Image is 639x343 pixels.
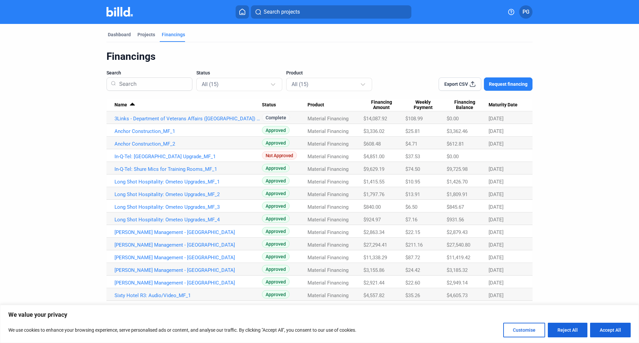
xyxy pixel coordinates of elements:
[447,116,459,122] span: $0.00
[308,116,348,122] span: Material Financing
[447,267,468,273] span: $3,185.32
[202,81,219,87] mat-select-trigger: All (15)
[405,166,420,172] span: $74.50
[363,217,381,223] span: $924.97
[262,240,290,248] span: Approved
[405,128,420,134] span: $25.81
[308,128,348,134] span: Material Financing
[363,255,387,261] span: $11,338.29
[405,99,447,111] div: Weekly Payment
[114,166,262,172] a: In-Q-Tel: Shure Mics for Training Rooms_MF_1
[262,290,290,298] span: Approved
[308,102,364,108] div: Product
[114,229,262,235] a: [PERSON_NAME] Management - [GEOGRAPHIC_DATA]
[447,128,468,134] span: $3,362.46
[363,166,384,172] span: $9,629.19
[308,280,348,286] span: Material Financing
[308,255,348,261] span: Material Financing
[489,179,504,185] span: [DATE]
[106,50,532,63] div: Financings
[262,151,297,160] span: Not Approved
[405,154,420,160] span: $37.53
[262,214,290,223] span: Approved
[262,176,290,185] span: Approved
[264,8,300,16] span: Search projects
[489,81,528,87] span: Request financing
[447,204,464,210] span: $845.67
[405,179,420,185] span: $10.95
[114,141,262,147] a: Anchor Construction_MF_2
[114,154,262,160] a: In-Q-Tel: [GEOGRAPHIC_DATA] Upgrade_MF_1
[489,204,504,210] span: [DATE]
[308,154,348,160] span: Material Financing
[114,255,262,261] a: [PERSON_NAME] Management - [GEOGRAPHIC_DATA]
[489,292,504,298] span: [DATE]
[489,280,504,286] span: [DATE]
[114,102,262,108] div: Name
[106,69,121,76] span: Search
[489,255,504,261] span: [DATE]
[116,75,188,93] input: Search
[363,267,384,273] span: $3,155.86
[114,242,262,248] a: [PERSON_NAME] Management - [GEOGRAPHIC_DATA]
[447,166,468,172] span: $9,725.98
[447,191,468,197] span: $1,809.91
[262,278,290,286] span: Approved
[405,191,420,197] span: $13.91
[489,229,504,235] span: [DATE]
[114,179,262,185] a: Long Shot Hospitality: Ometeo Upgrades_MF_1
[363,242,387,248] span: $27,294.41
[114,128,262,134] a: Anchor Construction_MF_1
[162,31,185,38] div: Financings
[447,280,468,286] span: $2,949.14
[489,102,525,108] div: Maturity Date
[114,267,262,273] a: [PERSON_NAME] Management - [GEOGRAPHIC_DATA]
[489,217,504,223] span: [DATE]
[447,229,468,235] span: $2,879.43
[308,204,348,210] span: Material Financing
[489,267,504,273] span: [DATE]
[489,116,504,122] span: [DATE]
[489,141,504,147] span: [DATE]
[447,217,464,223] span: $931.56
[114,280,262,286] a: [PERSON_NAME] Management - [GEOGRAPHIC_DATA]
[447,154,459,160] span: $0.00
[262,139,290,147] span: Approved
[405,229,420,235] span: $22.15
[308,179,348,185] span: Material Financing
[262,102,276,108] span: Status
[308,102,324,108] span: Product
[519,5,532,19] button: PG
[447,141,464,147] span: $612.81
[489,102,518,108] span: Maturity Date
[363,128,384,134] span: $3,336.02
[447,292,468,298] span: $4,605.73
[286,69,303,76] span: Product
[363,191,384,197] span: $1,797.76
[251,5,411,19] button: Search projects
[363,99,399,111] span: Financing Amount
[262,102,308,108] div: Status
[363,116,387,122] span: $14,087.92
[196,69,210,76] span: Status
[444,81,468,87] span: Export CSV
[447,242,470,248] span: $27,540.80
[523,8,530,16] span: PG
[447,99,483,111] span: Financing Balance
[405,204,417,210] span: $6.50
[262,265,290,273] span: Approved
[405,280,420,286] span: $22.60
[292,81,309,87] mat-select-trigger: All (15)
[114,204,262,210] a: Long Shot Hospitality: Ometeo Upgrades_MF_3
[363,99,405,111] div: Financing Amount
[405,99,441,111] span: Weekly Payment
[114,191,262,197] a: Long Shot Hospitality: Ometeo Upgrades_MF_2
[363,141,381,147] span: $608.48
[262,202,290,210] span: Approved
[363,280,384,286] span: $2,921.44
[447,255,470,261] span: $11,419.42
[262,113,290,122] span: Complete
[308,229,348,235] span: Material Financing
[114,102,127,108] span: Name
[489,242,504,248] span: [DATE]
